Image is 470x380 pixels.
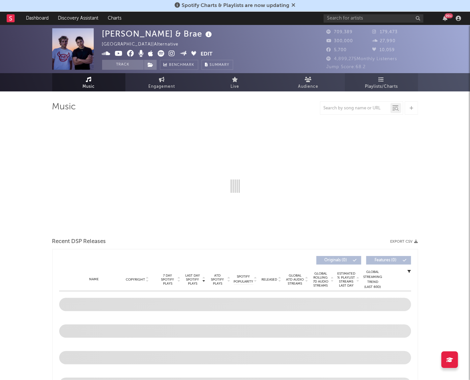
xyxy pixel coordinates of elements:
span: Global ATD Audio Streams [286,274,304,286]
input: Search by song name or URL [320,106,391,111]
span: 300,000 [327,39,353,43]
span: Summary [210,63,230,67]
a: Charts [103,12,126,25]
span: Spotify Charts & Playlists are now updating [182,3,289,8]
span: Copyright [126,278,145,282]
div: [PERSON_NAME] & Brae [102,28,214,39]
a: Dashboard [21,12,53,25]
span: Audience [298,83,318,91]
span: Dismiss [291,3,295,8]
span: ATD Spotify Plays [209,274,227,286]
a: Engagement [125,73,199,91]
a: Live [199,73,272,91]
div: [GEOGRAPHIC_DATA] | Alternative [102,41,186,49]
span: Live [231,83,239,91]
span: Jump Score: 68.2 [327,65,366,69]
button: Originals(0) [316,256,361,265]
span: 10,059 [372,48,395,52]
a: Discovery Assistant [53,12,103,25]
span: 7 Day Spotify Plays [159,274,177,286]
span: 4,899,275 Monthly Listeners [327,57,397,61]
a: Audience [272,73,345,91]
span: Recent DSP Releases [52,238,106,246]
span: 709,389 [327,30,353,34]
div: Name [73,277,116,282]
input: Search for artists [324,14,423,23]
span: Estimated % Playlist Streams Last Day [337,272,356,288]
span: Spotify Popularity [234,274,253,284]
span: Originals ( 0 ) [321,258,351,262]
div: 99 + [445,13,453,18]
button: 99+ [443,16,447,21]
div: Global Streaming Trend (Last 60D) [363,270,383,290]
span: Last Day Spotify Plays [184,274,202,286]
button: Features(0) [366,256,411,265]
span: 5,700 [327,48,347,52]
a: Benchmark [160,60,198,70]
button: Edit [201,50,213,59]
button: Track [102,60,144,70]
span: Released [262,278,277,282]
a: Music [52,73,125,91]
a: Playlists/Charts [345,73,418,91]
button: Summary [202,60,233,70]
span: Music [82,83,95,91]
span: Playlists/Charts [365,83,398,91]
span: 27,990 [372,39,395,43]
span: Features ( 0 ) [371,258,401,262]
span: Benchmark [169,61,195,69]
span: Global Rolling 7D Audio Streams [312,272,330,288]
span: Engagement [149,83,175,91]
span: 179,473 [372,30,397,34]
button: Export CSV [391,240,418,244]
